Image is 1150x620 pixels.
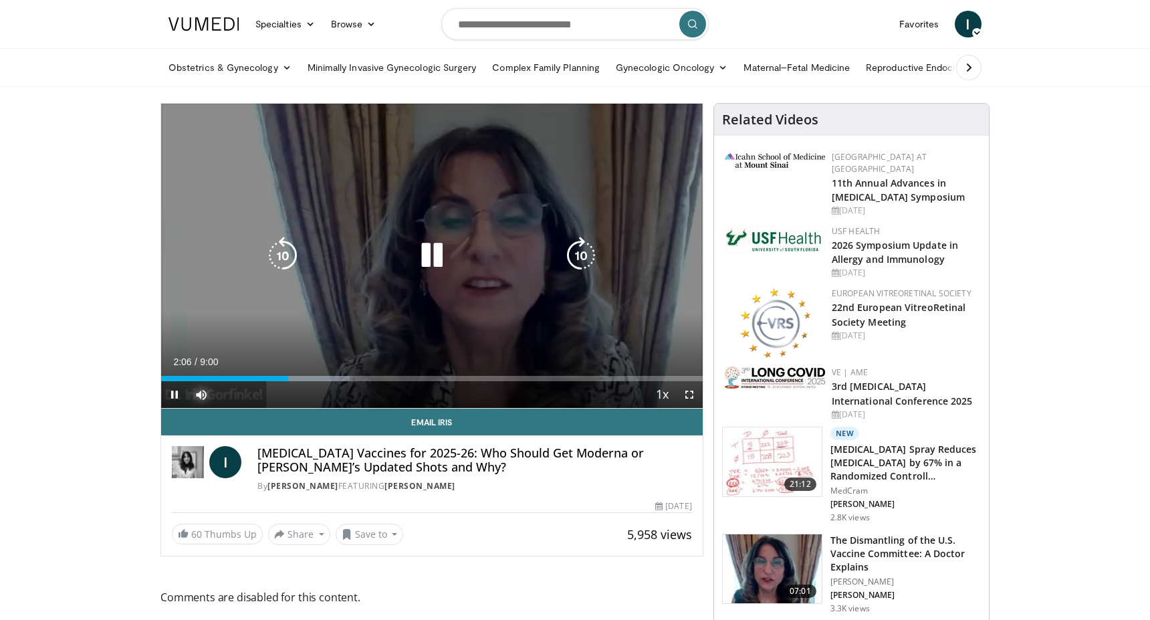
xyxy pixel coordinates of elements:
a: Browse [323,11,384,37]
img: ee0f788f-b72d-444d-91fc-556bb330ec4c.png.150x105_q85_autocrop_double_scale_upscale_version-0.2.png [739,288,810,358]
img: Dr. Iris Gorfinkel [172,446,204,478]
a: 07:01 The Dismantling of the U.S. Vaccine Committee: A Doctor Explains [PERSON_NAME] [PERSON_NAME... [722,534,981,614]
a: Minimally Invasive Gynecologic Surgery [300,54,485,81]
button: Share [268,524,330,545]
span: 21:12 [784,478,816,491]
div: Progress Bar [161,376,703,381]
h3: The Dismantling of the U.S. Vaccine Committee: A Doctor Explains [830,534,981,574]
img: 500bc2c6-15b5-4613-8fa2-08603c32877b.150x105_q85_crop-smart_upscale.jpg [723,427,822,497]
img: 6ba8804a-8538-4002-95e7-a8f8012d4a11.png.150x105_q85_autocrop_double_scale_upscale_version-0.2.jpg [725,225,825,255]
span: 07:01 [784,585,816,598]
a: [GEOGRAPHIC_DATA] at [GEOGRAPHIC_DATA] [832,151,927,175]
h3: [MEDICAL_DATA] Spray Reduces [MEDICAL_DATA] by 67% in a Randomized Controll… [830,443,981,483]
p: 2.8K views [830,512,870,523]
button: Pause [161,381,188,408]
a: [PERSON_NAME] [384,480,455,492]
span: / [195,356,197,367]
input: Search topics, interventions [441,8,709,40]
img: a2792a71-925c-4fc2-b8ef-8d1b21aec2f7.png.150x105_q85_autocrop_double_scale_upscale_version-0.2.jpg [725,367,825,389]
a: Complex Family Planning [484,54,608,81]
span: 60 [191,528,202,540]
a: [PERSON_NAME] [267,480,338,492]
div: [DATE] [832,330,978,342]
p: [PERSON_NAME] [830,590,981,601]
a: Maternal–Fetal Medicine [735,54,858,81]
a: I [209,446,241,478]
p: New [830,427,860,440]
a: 60 Thumbs Up [172,524,263,544]
a: European VitreoRetinal Society [832,288,971,299]
button: Fullscreen [676,381,703,408]
h4: [MEDICAL_DATA] Vaccines for 2025-26: Who Should Get Moderna or [PERSON_NAME]’s Updated Shots and ... [257,446,692,475]
button: Playback Rate [649,381,676,408]
a: Email Iris [161,409,703,435]
a: Specialties [247,11,323,37]
a: I [955,11,982,37]
p: [PERSON_NAME] [830,577,981,587]
button: Mute [188,381,215,408]
p: [PERSON_NAME] [830,499,981,510]
a: 11th Annual Advances in [MEDICAL_DATA] Symposium [832,177,965,203]
img: bf90d3d8-5314-48e2-9a88-53bc2fed6b7a.150x105_q85_crop-smart_upscale.jpg [723,534,822,604]
a: 21:12 New [MEDICAL_DATA] Spray Reduces [MEDICAL_DATA] by 67% in a Randomized Controll… MedCram [P... [722,427,981,523]
div: By FEATURING [257,480,692,492]
a: VE | AME [832,367,868,378]
div: [DATE] [655,500,691,512]
video-js: Video Player [161,104,703,409]
div: [DATE] [832,267,978,279]
button: Save to [336,524,404,545]
div: [DATE] [832,205,978,217]
div: [DATE] [832,409,978,421]
p: 3.3K views [830,603,870,614]
a: Obstetrics & Gynecology [160,54,300,81]
a: USF Health [832,225,881,237]
a: Favorites [891,11,947,37]
p: MedCram [830,486,981,496]
a: 3rd [MEDICAL_DATA] International Conference 2025 [832,380,973,407]
span: Comments are disabled for this content. [160,589,703,606]
span: 2:06 [173,356,191,367]
h4: Related Videos [722,112,818,128]
a: 2026 Symposium Update in Allergy and Immunology [832,239,958,266]
span: 9:00 [200,356,218,367]
img: 3aa743c9-7c3f-4fab-9978-1464b9dbe89c.png.150x105_q85_autocrop_double_scale_upscale_version-0.2.jpg [725,153,825,168]
img: VuMedi Logo [168,17,239,31]
a: 22nd European VitreoRetinal Society Meeting [832,301,966,328]
a: Gynecologic Oncology [608,54,735,81]
span: 5,958 views [627,526,692,542]
a: Reproductive Endocrinology & [MEDICAL_DATA] [858,54,1082,81]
